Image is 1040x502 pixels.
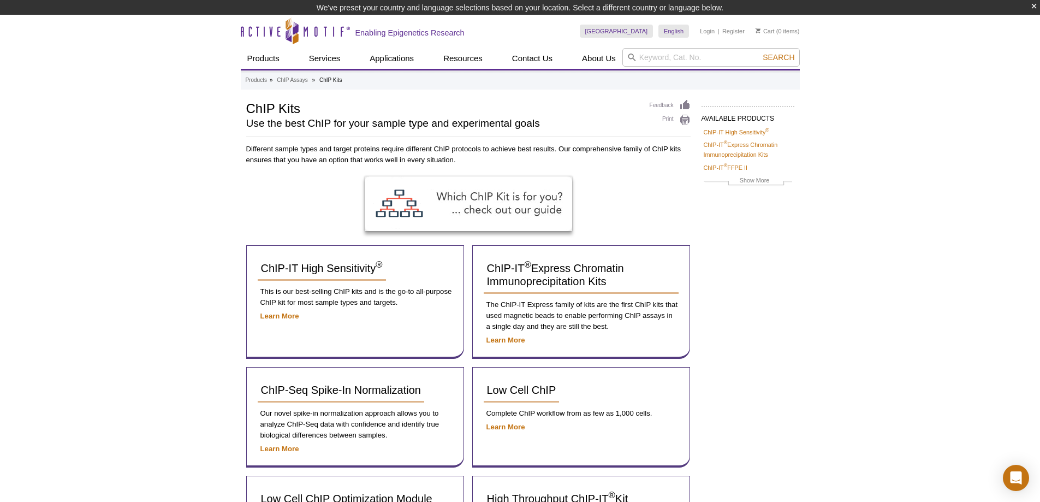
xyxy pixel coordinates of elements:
a: Learn More [486,336,525,344]
span: ChIP-IT High Sensitivity [261,262,383,274]
li: ChIP Kits [319,77,342,83]
li: » [312,77,316,83]
a: Login [700,27,715,35]
a: Services [302,48,347,69]
a: Print [650,114,691,126]
a: English [658,25,689,38]
sup: ® [724,140,728,145]
a: ChIP-IT High Sensitivity® [258,257,386,281]
h2: Enabling Epigenetics Research [355,28,465,38]
a: ChIP-IT®Express Chromatin Immunoprecipitation Kits [704,140,792,160]
sup: ® [376,259,382,270]
a: Resources [437,48,489,69]
a: ChIP-IT®FFPE II [704,163,747,173]
a: ChIP-IT®Express Chromatin Immunoprecipitation Kits [484,257,679,294]
input: Keyword, Cat. No. [622,48,800,67]
p: Our novel spike-in normalization approach allows you to analyze ChIP-Seq data with confidence and... [258,408,453,441]
li: (0 items) [756,25,800,38]
a: Contact Us [506,48,559,69]
img: Your Cart [756,28,760,33]
span: Low Cell ChIP [487,384,556,396]
p: Complete ChIP workflow from as few as 1,000 cells. [484,408,679,419]
a: Cart [756,27,775,35]
a: ChIP-Seq Spike-In Normalization [258,379,424,403]
li: | [718,25,720,38]
h2: AVAILABLE PRODUCTS [702,106,794,126]
sup: ® [724,163,728,168]
a: Learn More [486,423,525,431]
a: Feedback [650,99,691,111]
sup: ® [765,127,769,133]
span: Search [763,53,794,62]
a: Applications [363,48,420,69]
span: ChIP-IT Express Chromatin Immunoprecipitation Kits [487,262,624,287]
p: The ChIP-IT Express family of kits are the first ChIP kits that used magnetic beads to enable per... [484,299,679,332]
p: This is our best-selling ChIP kits and is the go-to all-purpose ChIP kit for most sample types an... [258,286,453,308]
img: ChIP Kit Selection Guide [365,176,572,231]
a: [GEOGRAPHIC_DATA] [580,25,653,38]
button: Search [759,52,798,62]
a: Low Cell ChIP [484,379,560,403]
sup: ® [524,259,531,270]
a: Learn More [260,445,299,453]
h1: ChIP Kits [246,99,639,116]
a: Products [241,48,286,69]
p: Different sample types and target proteins require different ChIP protocols to achieve best resul... [246,144,691,166]
span: ChIP-Seq Spike-In Normalization [261,384,421,396]
a: About Us [575,48,622,69]
sup: ® [609,490,615,500]
a: Show More [704,175,792,188]
div: Open Intercom Messenger [1003,465,1029,491]
a: ChIP Assays [277,75,308,85]
li: » [270,77,273,83]
h2: Use the best ChIP for your sample type and experimental goals [246,119,639,128]
a: Products [246,75,267,85]
a: ChIP-IT High Sensitivity® [704,127,769,137]
a: Register [722,27,745,35]
a: Learn More [260,312,299,320]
